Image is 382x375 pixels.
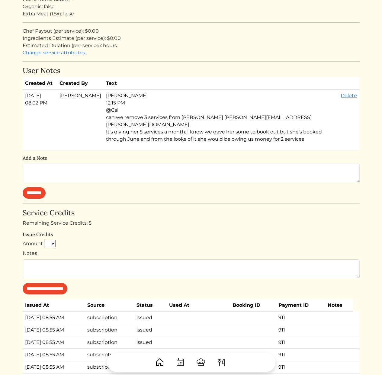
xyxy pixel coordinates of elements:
img: ChefHat-a374fb509e4f37eb0702ca99f5f64f3b6956810f32a249b33092029f8484b388.svg [196,357,206,367]
td: [DATE] 08:55 AM [23,324,85,336]
img: CalendarDots-5bcf9d9080389f2a281d69619e1c85352834be518fbc73d9501aef674afc0d57.svg [175,357,185,367]
th: Text [104,77,338,90]
th: Status [134,299,167,312]
h6: Add a Note [23,155,360,161]
th: Payment ID [276,299,325,312]
th: Created At [23,77,57,90]
td: [DATE] 08:55 AM [23,336,85,348]
div: Remaining Service Credits: 5 [23,220,360,227]
th: Booking ID [230,299,276,312]
p: [PERSON_NAME] 12:15 PM @Cal can we remove 3 services from [PERSON_NAME] [PERSON_NAME][EMAIL_ADDRE... [106,92,336,143]
td: issued [134,324,167,336]
div: Chef Payout (per service): $0.00 [23,27,360,35]
a: Delete [341,93,357,98]
td: issued [134,311,167,324]
div: Extra Meat (1.5x): false [23,10,360,18]
div: Estimated Duration (per service): hours [23,42,360,49]
label: Notes [23,250,37,257]
td: [DATE] 08:02 PM [23,90,57,150]
h4: Service Credits [23,209,360,217]
td: [PERSON_NAME] [57,90,104,150]
th: Issued At [23,299,85,312]
h6: Issue Credits [23,232,360,237]
td: 911 [276,311,325,324]
td: issued [134,336,167,348]
th: Created By [57,77,104,90]
a: Change service attributes [23,50,85,56]
td: subscription [85,324,134,336]
td: [DATE] 08:55 AM [23,311,85,324]
th: Used At [167,299,230,312]
img: ForkKnife-55491504ffdb50bab0c1e09e7649658475375261d09fd45db06cec23bce548bf.svg [217,357,226,367]
th: Notes [325,299,353,312]
div: Organic: false [23,3,360,10]
td: subscription [85,311,134,324]
th: Source [85,299,134,312]
label: Amount [23,240,43,247]
div: Ingredients Estimate (per service): $0.00 [23,35,360,42]
td: 911 [276,336,325,348]
td: 911 [276,324,325,336]
h4: User Notes [23,66,360,75]
img: House-9bf13187bcbb5817f509fe5e7408150f90897510c4275e13d0d5fca38e0b5951.svg [155,357,165,367]
td: subscription [85,336,134,348]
